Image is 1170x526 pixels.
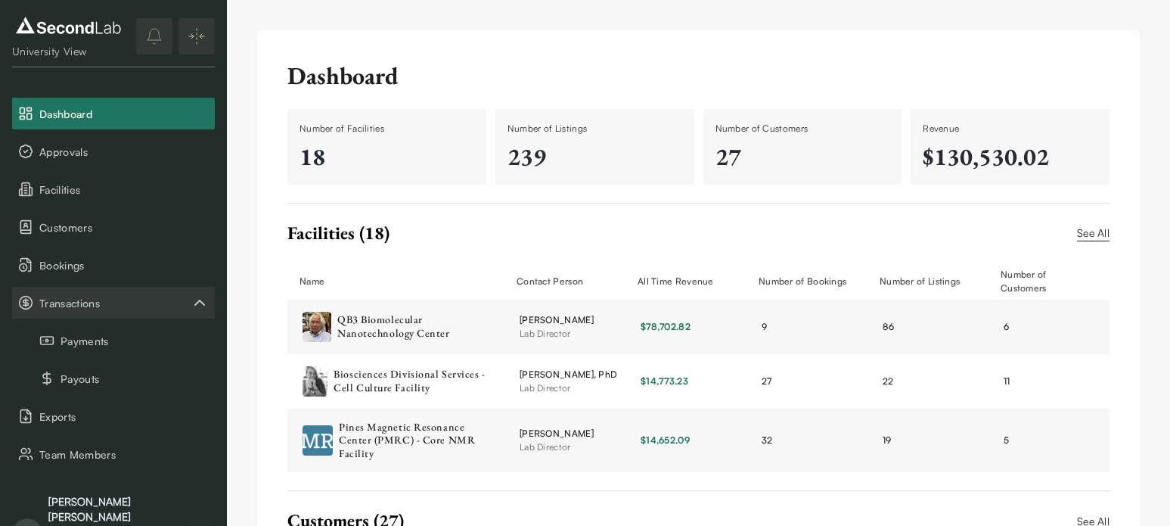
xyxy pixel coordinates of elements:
span: Approvals [39,144,209,160]
div: $14,652.09 [641,434,731,447]
button: Exports [12,400,215,432]
button: Payments [12,325,215,356]
button: Team Members [12,438,215,470]
div: 11 [1004,375,1094,388]
div: Lab Director [520,381,610,395]
div: Biosciences Divisional Services - Cell Culture Facility [334,368,489,394]
div: 27 [715,142,890,172]
div: Transactions sub items [12,287,215,319]
button: notifications [136,18,172,54]
div: [PERSON_NAME] [520,313,610,327]
button: Expand/Collapse sidebar [178,18,215,54]
div: 239 [507,142,682,172]
span: Exports [39,409,209,425]
img: QB3 Biomolecular Nanotechnology Center [303,312,331,342]
button: Approvals [12,135,215,167]
div: [PERSON_NAME] [PERSON_NAME] [48,494,172,524]
div: Number of Customers [1001,268,1091,295]
div: University View [12,44,125,59]
div: Lab Director [520,440,610,454]
button: Payouts [12,363,215,394]
button: Bookings [12,249,215,281]
div: Number of Listings [880,275,970,288]
div: Dashboard [287,61,1109,91]
button: Transactions [12,287,215,319]
img: Pines Magnetic Resonance Center (PMRC) - Core NMR Facility [303,425,333,456]
div: Revenue [923,122,1097,135]
div: Number of Listings [507,122,682,135]
span: Dashboard [39,106,209,122]
button: Dashboard [12,98,215,129]
div: $14,773.23 [641,375,731,388]
a: See All [1077,225,1109,241]
div: 5 [1004,434,1094,447]
div: 27 [762,375,852,388]
div: Number of Bookings [759,275,849,288]
div: [PERSON_NAME], PhD [520,368,610,381]
div: $130,530.02 [923,142,1097,172]
button: Customers [12,211,215,243]
img: logo [12,14,125,38]
div: 22 [883,375,973,388]
div: Number of Facilities [299,122,474,135]
div: [PERSON_NAME] [520,427,610,440]
div: 86 [883,320,973,334]
span: Bookings [39,257,209,273]
span: Transactions [39,295,191,311]
span: Facilities [39,182,209,198]
div: Contact Person [517,275,607,288]
img: Biosciences Divisional Services - Cell Culture Facility [303,366,327,397]
div: 9 [762,320,852,334]
button: Facilities [12,173,215,205]
div: 18 [299,142,474,172]
div: QB3 Biomolecular Nanotechnology Center [337,313,489,340]
div: Facilities (18) [287,222,389,244]
span: Customers [39,219,209,235]
div: Name [299,275,436,288]
div: Number of Customers [715,122,890,135]
div: 19 [883,434,973,447]
div: Pines Magnetic Resonance Center (PMRC) - Core NMR Facility [339,421,489,461]
div: All Time Revenue [638,275,728,288]
div: Lab Director [520,327,610,341]
div: 6 [1004,320,1094,334]
div: $78,702.82 [641,320,731,334]
span: Team Members [39,447,209,462]
div: 32 [762,434,852,447]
